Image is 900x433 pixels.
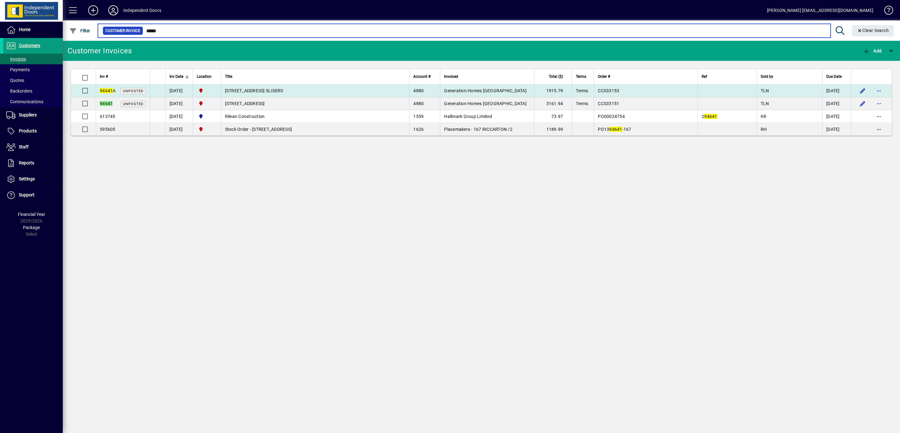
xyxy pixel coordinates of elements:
[534,84,572,97] td: 1915.79
[123,89,143,93] span: Unposted
[100,88,116,93] span: A
[19,43,40,48] span: Customers
[100,101,113,106] em: 94641
[874,86,884,96] button: More options
[576,88,588,93] span: Terms
[6,78,24,83] span: Quotes
[3,22,63,38] a: Home
[858,86,868,96] button: Edit
[169,73,189,80] div: Inv Date
[761,73,773,80] span: Sold by
[863,48,881,53] span: Add
[165,110,193,123] td: [DATE]
[761,114,767,119] span: KR
[19,160,34,165] span: Reports
[609,127,622,132] em: 94641
[874,99,884,109] button: More options
[100,73,108,80] span: Inv #
[874,111,884,121] button: More options
[3,96,63,107] a: Communications
[413,73,431,80] span: Account #
[19,112,37,117] span: Suppliers
[19,192,35,197] span: Support
[3,75,63,86] a: Quotes
[598,127,631,132] span: PO13 -167
[225,73,406,80] div: Title
[874,124,884,134] button: More options
[880,1,892,22] a: Knowledge Base
[852,25,894,36] button: Clear
[413,88,424,93] span: 4880
[444,114,492,119] span: Hallmark Group Limited
[197,73,217,80] div: Location
[598,73,694,80] div: Order #
[822,84,851,97] td: [DATE]
[857,28,889,33] span: Clear Search
[3,86,63,96] a: Backorders
[822,110,851,123] td: [DATE]
[413,114,424,119] span: 1559
[538,73,569,80] div: Total ($)
[19,27,30,32] span: Home
[534,110,572,123] td: 73.97
[702,114,717,119] span: 2
[197,113,217,120] span: Cromwell Central Otago
[598,73,610,80] span: Order #
[6,99,43,104] span: Communications
[826,73,842,80] span: Due Date
[3,171,63,187] a: Settings
[3,123,63,139] a: Products
[83,5,103,16] button: Add
[19,128,37,133] span: Products
[225,127,292,132] span: Stock Order - [STREET_ADDRESS]
[197,87,217,94] span: Christchurch
[225,101,265,106] span: [STREET_ADDRESS]
[858,99,868,109] button: Edit
[3,64,63,75] a: Payments
[822,123,851,136] td: [DATE]
[6,88,32,94] span: Backorders
[702,73,707,80] span: Ref
[534,123,572,136] td: 1189.99
[3,107,63,123] a: Suppliers
[105,28,140,34] span: Customer Invoice
[444,73,530,80] div: Invoiced
[103,5,123,16] button: Profile
[100,73,146,80] div: Inv #
[6,67,30,72] span: Payments
[225,114,265,119] span: Rilean Construction
[576,73,586,80] span: Terms
[598,101,619,106] span: CCS33151
[444,88,527,93] span: Generation Homes [GEOGRAPHIC_DATA]
[598,88,619,93] span: CCS33153
[413,73,436,80] div: Account #
[23,225,40,230] span: Package
[100,114,115,119] span: 613745
[123,102,143,106] span: Unposted
[702,73,753,80] div: Ref
[100,127,115,132] span: 595605
[197,126,217,133] span: Christchurch
[822,97,851,110] td: [DATE]
[67,46,132,56] div: Customer Invoices
[19,176,35,181] span: Settings
[861,45,883,56] button: Add
[123,5,161,15] div: Independent Doors
[598,114,625,119] span: PO00024754
[165,97,193,110] td: [DATE]
[444,127,512,132] span: Placemakers - 167 RICCARTON /2
[3,155,63,171] a: Reports
[761,73,818,80] div: Sold by
[3,54,63,64] a: Invoices
[549,73,563,80] span: Total ($)
[704,114,717,119] em: 94641
[69,28,90,33] span: Filter
[444,101,527,106] span: Generation Homes [GEOGRAPHIC_DATA]
[197,73,212,80] span: Location
[3,139,63,155] a: Staff
[826,73,847,80] div: Due Date
[225,88,283,93] span: [STREET_ADDRESS] SLIDERS
[761,101,769,106] span: TLN
[225,73,232,80] span: Title
[413,127,424,132] span: 1626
